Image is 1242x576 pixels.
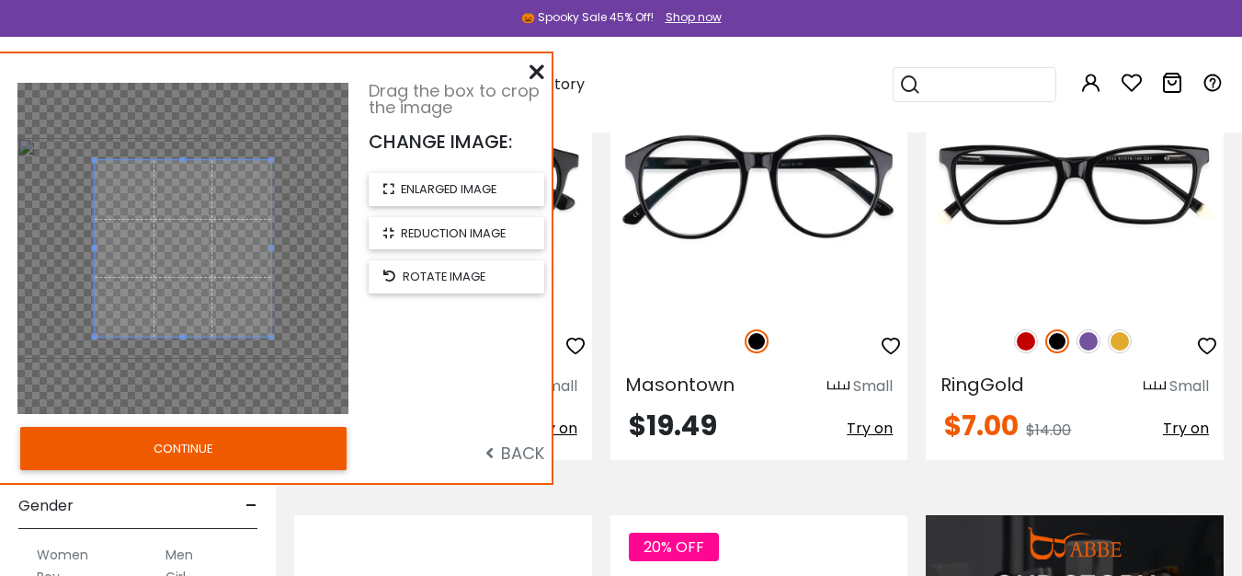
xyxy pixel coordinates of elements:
[656,9,722,25] a: Shop now
[401,180,496,198] span: enlarged image
[1108,329,1132,353] img: Yellow
[521,9,654,26] div: 🎃 Spooky Sale 45% Off!
[940,372,1024,397] span: RingGold
[369,173,544,205] button: enlarged image
[1169,375,1209,397] div: Small
[20,427,347,469] button: CONTINUE
[625,372,735,397] span: Masontown
[745,329,769,353] img: Black
[1045,329,1069,353] img: Black
[245,484,257,528] span: -
[1014,329,1038,353] img: Red
[926,61,1224,309] img: Black RingGold - Acetate ,Universal Bridge Fit
[1144,380,1166,394] img: size ruler
[485,442,544,465] span: BACK
[18,484,74,528] span: Gender
[1163,412,1209,445] button: Try on
[369,260,544,293] button: rotate image
[403,268,485,285] span: rotate image
[827,380,849,394] img: size ruler
[1077,329,1100,353] img: Purple
[531,418,577,439] span: Try on
[369,217,544,249] button: reduction image
[531,412,577,445] button: Try on
[1163,418,1209,439] span: Try on
[610,61,908,309] img: Black Masontown - Acetate ,Universal Bridge Fit
[37,544,88,566] label: Women
[847,418,893,439] span: Try on
[538,375,577,397] div: Small
[847,412,893,445] button: Try on
[369,131,544,153] div: CHANGE IMAGE:
[369,83,544,116] div: Drag the box to crop the image
[165,544,193,566] label: Men
[1026,420,1071,441] span: $14.00
[853,375,893,397] div: Small
[401,225,506,242] span: reduction image
[666,9,722,26] div: Shop now
[944,406,1019,445] span: $7.00
[629,533,719,561] span: 20% OFF
[629,406,717,445] span: $19.49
